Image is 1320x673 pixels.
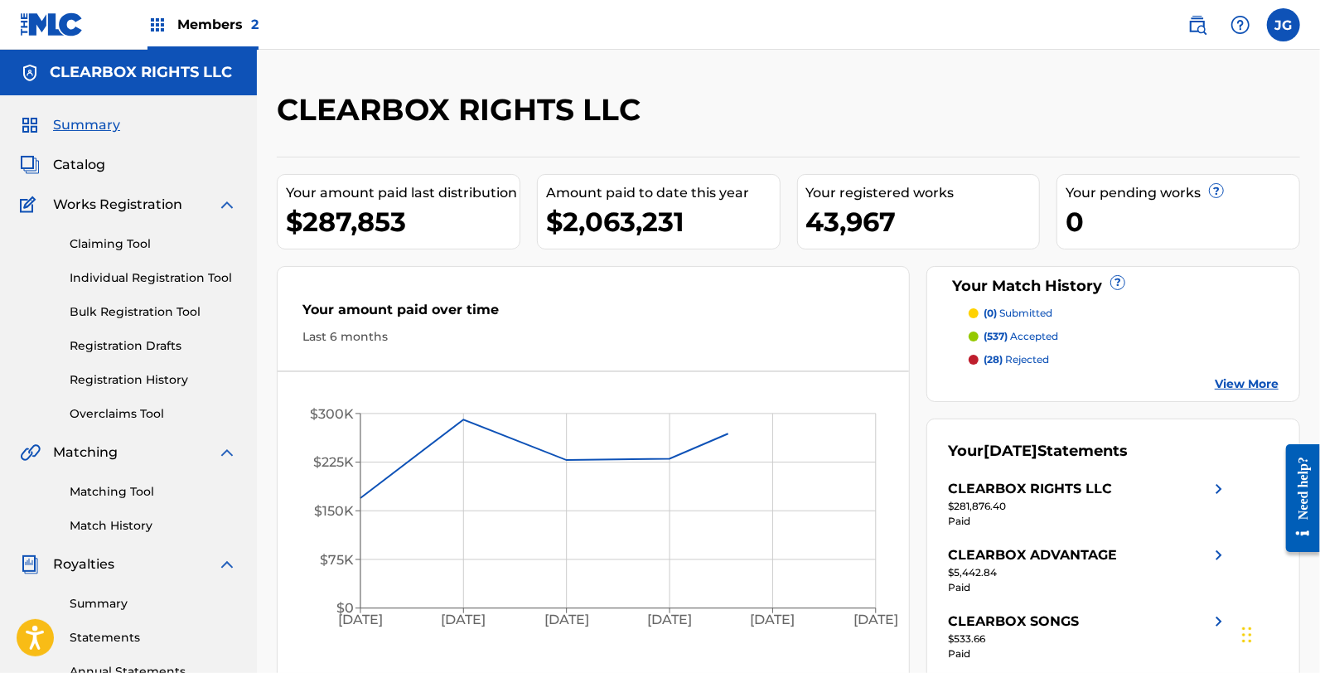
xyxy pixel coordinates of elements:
tspan: [DATE] [544,612,589,627]
p: submitted [984,306,1052,321]
img: Matching [20,443,41,462]
tspan: $75K [320,552,354,568]
a: CLEARBOX ADVANTAGEright chevron icon$5,442.84Paid [948,545,1229,595]
a: Public Search [1181,8,1214,41]
div: User Menu [1267,8,1300,41]
a: CatalogCatalog [20,155,105,175]
a: Claiming Tool [70,235,237,253]
tspan: $150K [314,503,354,519]
a: Summary [70,595,237,612]
img: Works Registration [20,195,41,215]
span: Matching [53,443,118,462]
a: (0) submitted [969,306,1279,321]
img: right chevron icon [1209,612,1229,632]
span: (537) [984,330,1008,342]
iframe: Chat Widget [1237,593,1320,673]
span: Members [177,15,259,34]
span: Royalties [53,554,114,574]
div: $287,853 [286,203,520,240]
a: Individual Registration Tool [70,269,237,287]
span: (0) [984,307,997,319]
div: Paid [948,646,1229,661]
span: Catalog [53,155,105,175]
tspan: $300K [310,406,354,422]
iframe: Resource Center [1274,431,1320,564]
a: (537) accepted [969,329,1279,344]
img: expand [217,443,237,462]
div: Amount paid to date this year [546,183,780,203]
a: Registration History [70,371,237,389]
img: expand [217,195,237,215]
span: 2 [251,17,259,32]
span: Summary [53,115,120,135]
div: 0 [1066,203,1299,240]
div: CLEARBOX SONGS [948,612,1079,632]
img: Royalties [20,554,40,574]
a: Registration Drafts [70,337,237,355]
span: (28) [984,353,1003,366]
img: right chevron icon [1209,545,1229,565]
div: $533.66 [948,632,1229,646]
img: Catalog [20,155,40,175]
a: CLEARBOX SONGSright chevron icon$533.66Paid [948,612,1229,661]
img: Accounts [20,63,40,83]
div: Last 6 months [302,328,884,346]
span: [DATE] [984,442,1037,460]
a: View More [1215,375,1279,393]
img: expand [217,554,237,574]
img: Top Rightsholders [147,15,167,35]
span: Works Registration [53,195,182,215]
div: Your registered works [806,183,1040,203]
a: CLEARBOX RIGHTS LLCright chevron icon$281,876.40Paid [948,479,1229,529]
tspan: [DATE] [647,612,692,627]
a: Bulk Registration Tool [70,303,237,321]
h2: CLEARBOX RIGHTS LLC [277,91,649,128]
div: Your Match History [948,275,1279,298]
tspan: [DATE] [751,612,795,627]
div: Paid [948,580,1229,595]
div: CLEARBOX RIGHTS LLC [948,479,1112,499]
p: accepted [984,329,1058,344]
a: Match History [70,517,237,535]
h5: CLEARBOX RIGHTS LLC [50,63,232,82]
span: ? [1210,184,1223,197]
a: Matching Tool [70,483,237,501]
div: Your pending works [1066,183,1299,203]
img: right chevron icon [1209,479,1229,499]
div: Your amount paid over time [302,300,884,328]
div: Your amount paid last distribution [286,183,520,203]
div: $5,442.84 [948,565,1229,580]
div: Your Statements [948,440,1128,462]
div: 43,967 [806,203,1040,240]
div: Drag [1242,610,1252,660]
div: Paid [948,514,1229,529]
a: SummarySummary [20,115,120,135]
div: $281,876.40 [948,499,1229,514]
a: Overclaims Tool [70,405,237,423]
tspan: [DATE] [338,612,383,627]
div: $2,063,231 [546,203,780,240]
tspan: $225K [313,454,354,470]
img: search [1187,15,1207,35]
a: Statements [70,629,237,646]
tspan: $0 [336,600,354,616]
span: ? [1111,276,1124,289]
img: Summary [20,115,40,135]
img: help [1231,15,1250,35]
tspan: [DATE] [441,612,486,627]
div: Help [1224,8,1257,41]
img: MLC Logo [20,12,84,36]
tspan: [DATE] [853,612,898,627]
a: (28) rejected [969,352,1279,367]
p: rejected [984,352,1049,367]
div: CLEARBOX ADVANTAGE [948,545,1117,565]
